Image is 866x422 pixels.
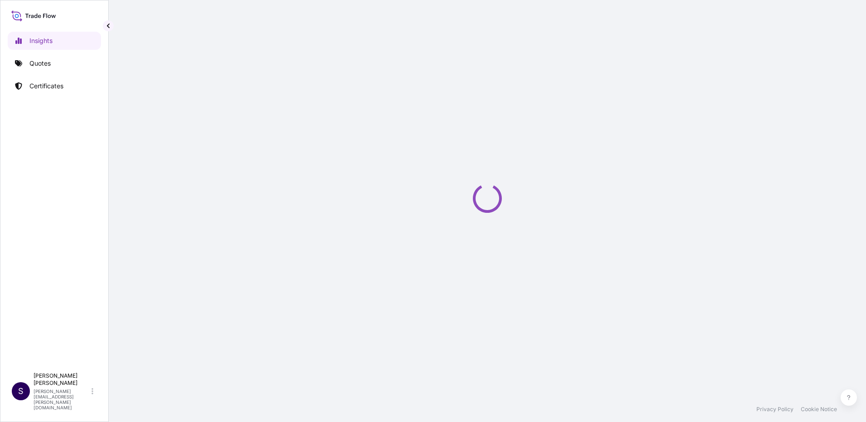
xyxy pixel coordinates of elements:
[8,77,101,95] a: Certificates
[29,59,51,68] p: Quotes
[801,406,837,413] a: Cookie Notice
[8,54,101,72] a: Quotes
[29,82,63,91] p: Certificates
[18,387,24,396] span: S
[34,372,90,387] p: [PERSON_NAME] [PERSON_NAME]
[34,388,90,410] p: [PERSON_NAME][EMAIL_ADDRESS][PERSON_NAME][DOMAIN_NAME]
[8,32,101,50] a: Insights
[756,406,794,413] a: Privacy Policy
[29,36,53,45] p: Insights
